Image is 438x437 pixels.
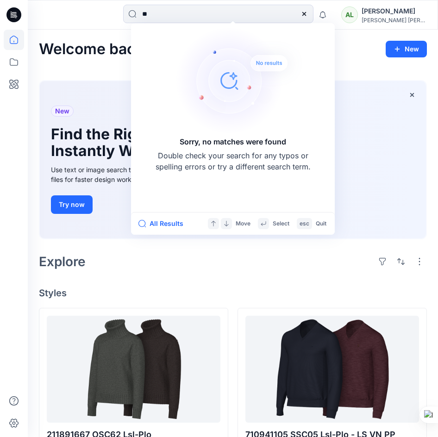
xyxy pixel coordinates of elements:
[47,316,220,423] a: 211891667 OSC62 Lsl-Plo
[39,254,86,269] h2: Explore
[300,219,309,229] p: esc
[236,219,250,229] p: Move
[39,41,275,58] h2: Welcome back, [PERSON_NAME]
[55,106,69,117] span: New
[51,126,245,159] h1: Find the Right Garment Instantly With
[273,219,289,229] p: Select
[180,136,286,147] h5: Sorry, no matches were found
[362,6,426,17] div: [PERSON_NAME]
[51,195,93,214] button: Try now
[245,316,419,423] a: 710941105 SSC05 Lsl-Plo - LS VN PP
[138,218,189,229] button: All Results
[316,219,326,229] p: Quit
[341,6,358,23] div: AL
[154,150,312,172] p: Double check your search for any typos or spelling errors or try a different search term.
[51,165,259,184] div: Use text or image search to quickly locate relevant, editable .bw files for faster design workflows.
[175,25,305,136] img: Sorry, no matches were found
[386,41,427,57] button: New
[39,287,427,299] h4: Styles
[362,17,426,24] div: [PERSON_NAME] [PERSON_NAME]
